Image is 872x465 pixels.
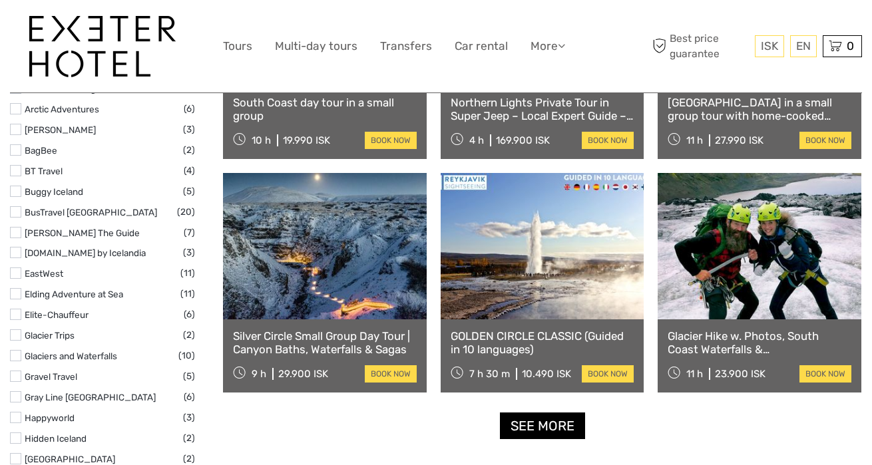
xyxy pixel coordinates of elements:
[233,96,417,123] a: South Coast day tour in a small group
[365,365,417,383] a: book now
[845,39,856,53] span: 0
[183,245,195,260] span: (3)
[183,122,195,137] span: (3)
[183,410,195,425] span: (3)
[180,265,195,281] span: (11)
[183,430,195,446] span: (2)
[233,329,417,357] a: Silver Circle Small Group Day Tour | Canyon Baths, Waterfalls & Sagas
[25,228,140,238] a: [PERSON_NAME] The Guide
[184,163,195,178] span: (4)
[184,389,195,404] span: (6)
[25,186,83,197] a: Buggy Iceland
[380,37,432,56] a: Transfers
[25,330,75,341] a: Glacier Trips
[25,124,96,135] a: [PERSON_NAME]
[25,289,123,299] a: Elding Adventure at Sea
[25,247,146,258] a: [DOMAIN_NAME] by Icelandia
[500,412,585,440] a: See more
[177,204,195,220] span: (20)
[715,368,765,380] div: 23.900 ISK
[29,16,176,77] img: 1336-96d47ae6-54fc-4907-bf00-0fbf285a6419_logo_big.jpg
[183,184,195,199] span: (5)
[686,134,703,146] span: 11 h
[455,37,508,56] a: Car rental
[252,134,271,146] span: 10 h
[451,329,634,357] a: GOLDEN CIRCLE CLASSIC (Guided in 10 languages)
[715,134,763,146] div: 27.990 ISK
[25,371,77,382] a: Gravel Travel
[184,307,195,322] span: (6)
[451,96,634,123] a: Northern Lights Private Tour in Super Jeep – Local Expert Guide – With Photos
[19,23,150,34] p: We're away right now. Please check back later!
[522,368,571,380] div: 10.490 ISK
[582,365,634,383] a: book now
[799,132,851,149] a: book now
[25,83,101,94] a: Adventure Vikings
[25,412,75,423] a: Happyworld
[25,433,87,444] a: Hidden Iceland
[223,37,252,56] a: Tours
[649,31,752,61] span: Best price guarantee
[180,286,195,301] span: (11)
[25,351,117,361] a: Glaciers and Waterfalls
[25,145,57,156] a: BagBee
[469,134,484,146] span: 4 h
[668,329,851,357] a: Glacier Hike w. Photos, South Coast Waterfalls & [GEOGRAPHIC_DATA]
[668,96,851,123] a: [GEOGRAPHIC_DATA] in a small group tour with home-cooked meal included
[25,454,115,464] a: [GEOGRAPHIC_DATA]
[283,134,330,146] div: 19.990 ISK
[790,35,817,57] div: EN
[25,104,99,114] a: Arctic Adventures
[183,327,195,343] span: (2)
[761,39,778,53] span: ISK
[25,268,63,279] a: EastWest
[275,37,357,56] a: Multi-day tours
[153,21,169,37] button: Open LiveChat chat widget
[184,101,195,116] span: (6)
[183,369,195,384] span: (5)
[531,37,565,56] a: More
[25,392,156,402] a: Gray Line [GEOGRAPHIC_DATA]
[365,132,417,149] a: book now
[469,368,510,380] span: 7 h 30 m
[25,207,157,218] a: BusTravel [GEOGRAPHIC_DATA]
[25,166,63,176] a: BT Travel
[496,134,550,146] div: 169.900 ISK
[184,225,195,240] span: (7)
[686,368,703,380] span: 11 h
[252,368,266,380] span: 9 h
[582,132,634,149] a: book now
[799,365,851,383] a: book now
[278,368,328,380] div: 29.900 ISK
[25,309,89,320] a: Elite-Chauffeur
[183,142,195,158] span: (2)
[178,348,195,363] span: (10)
